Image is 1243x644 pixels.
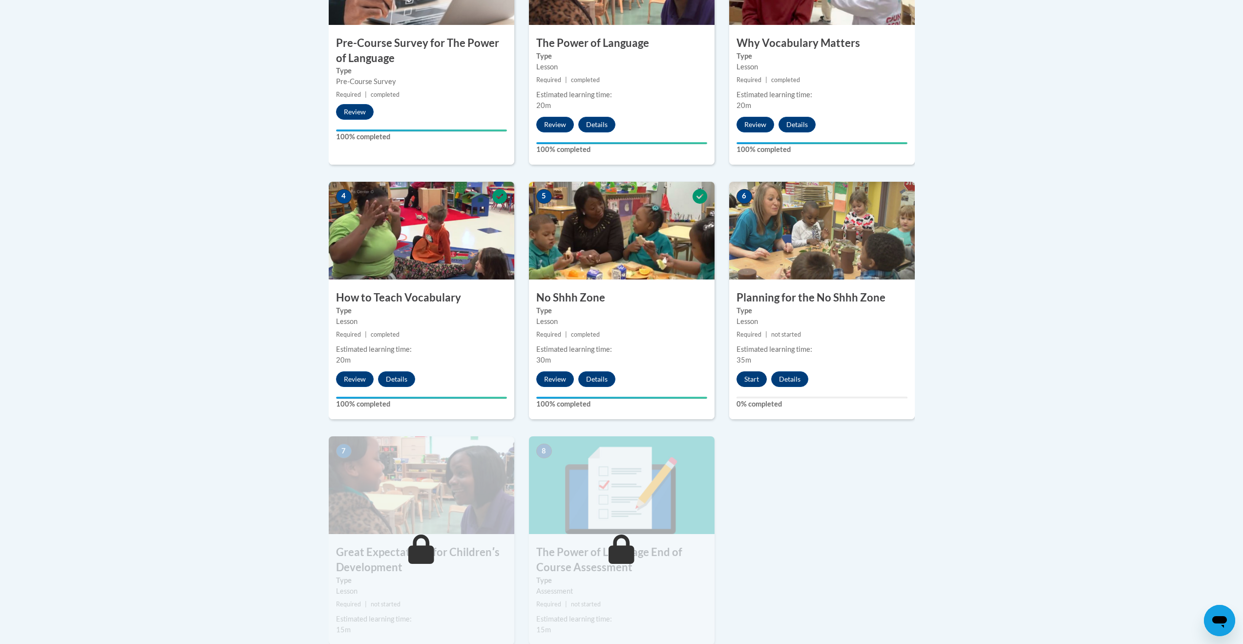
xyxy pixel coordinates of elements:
[336,575,507,586] label: Type
[529,545,715,575] h3: The Power of Language End of Course Assessment
[371,91,400,98] span: completed
[536,144,707,155] label: 100% completed
[336,397,507,399] div: Your progress
[336,356,351,364] span: 20m
[336,586,507,597] div: Lesson
[737,316,907,327] div: Lesson
[536,356,551,364] span: 30m
[536,586,707,597] div: Assessment
[536,189,552,204] span: 5
[737,331,761,338] span: Required
[336,189,352,204] span: 4
[529,36,715,51] h3: The Power of Language
[536,51,707,62] label: Type
[529,436,715,534] img: Course Image
[336,131,507,142] label: 100% completed
[737,144,907,155] label: 100% completed
[737,305,907,316] label: Type
[536,76,561,84] span: Required
[336,371,374,387] button: Review
[729,182,915,279] img: Course Image
[536,575,707,586] label: Type
[336,344,507,355] div: Estimated learning time:
[536,316,707,327] div: Lesson
[737,89,907,100] div: Estimated learning time:
[336,601,361,608] span: Required
[336,91,361,98] span: Required
[329,36,514,66] h3: Pre-Course Survey for The Power of Language
[365,331,367,338] span: |
[336,625,351,634] span: 15m
[365,91,367,98] span: |
[771,76,800,84] span: completed
[565,331,567,338] span: |
[565,76,567,84] span: |
[536,89,707,100] div: Estimated learning time:
[371,601,400,608] span: not started
[336,76,507,87] div: Pre-Course Survey
[571,601,601,608] span: not started
[536,397,707,399] div: Your progress
[578,371,615,387] button: Details
[737,344,907,355] div: Estimated learning time:
[536,444,552,458] span: 8
[765,76,767,84] span: |
[737,142,907,144] div: Your progress
[565,601,567,608] span: |
[336,444,352,458] span: 7
[571,76,600,84] span: completed
[779,117,816,132] button: Details
[536,62,707,72] div: Lesson
[771,331,801,338] span: not started
[771,371,808,387] button: Details
[336,399,507,409] label: 100% completed
[336,331,361,338] span: Required
[578,117,615,132] button: Details
[336,614,507,624] div: Estimated learning time:
[571,331,600,338] span: completed
[729,36,915,51] h3: Why Vocabulary Matters
[536,625,551,634] span: 15m
[765,331,767,338] span: |
[737,76,761,84] span: Required
[737,399,907,409] label: 0% completed
[365,601,367,608] span: |
[336,305,507,316] label: Type
[336,104,374,120] button: Review
[536,142,707,144] div: Your progress
[737,117,774,132] button: Review
[737,62,907,72] div: Lesson
[737,371,767,387] button: Start
[536,601,561,608] span: Required
[536,614,707,624] div: Estimated learning time:
[378,371,415,387] button: Details
[729,290,915,305] h3: Planning for the No Shhh Zone
[371,331,400,338] span: completed
[536,371,574,387] button: Review
[529,290,715,305] h3: No Shhh Zone
[529,182,715,279] img: Course Image
[536,399,707,409] label: 100% completed
[737,189,752,204] span: 6
[737,356,751,364] span: 35m
[536,101,551,109] span: 20m
[336,65,507,76] label: Type
[737,51,907,62] label: Type
[329,290,514,305] h3: How to Teach Vocabulary
[1204,605,1235,636] iframe: Button to launch messaging window
[329,545,514,575] h3: Great Expectations for Childrenʹs Development
[536,117,574,132] button: Review
[336,129,507,131] div: Your progress
[329,182,514,279] img: Course Image
[536,305,707,316] label: Type
[329,436,514,534] img: Course Image
[336,316,507,327] div: Lesson
[737,101,751,109] span: 20m
[536,344,707,355] div: Estimated learning time:
[536,331,561,338] span: Required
